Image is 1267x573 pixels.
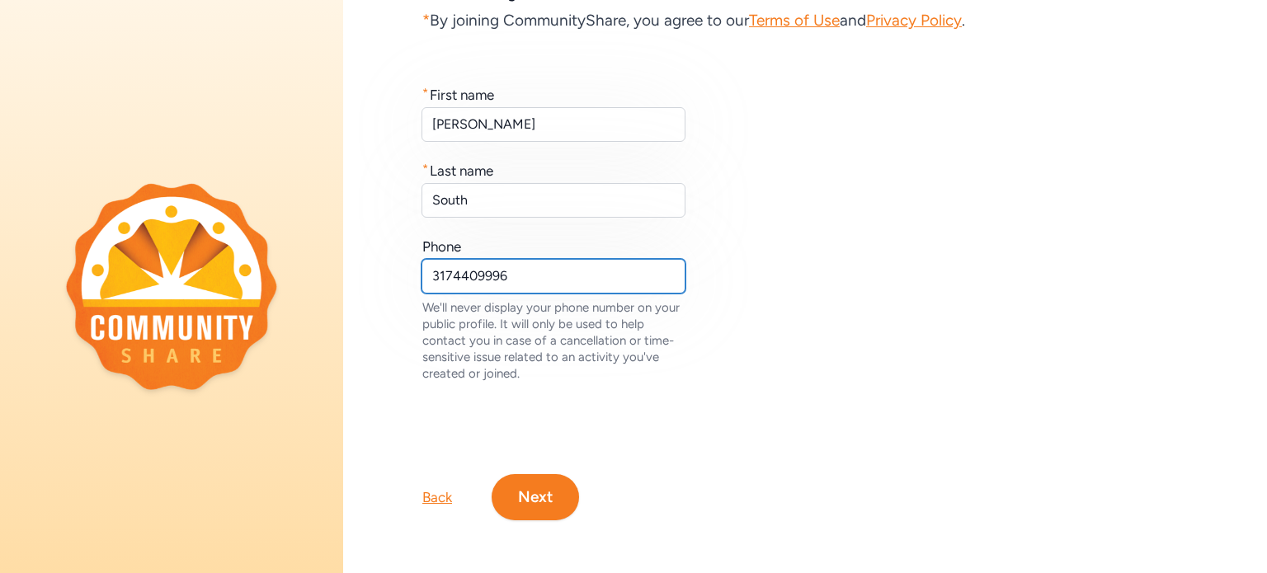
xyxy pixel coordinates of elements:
[866,11,962,30] a: Privacy Policy
[492,474,579,520] button: Next
[430,161,493,181] div: Last name
[422,487,452,507] div: Back
[422,299,686,382] div: We'll never display your phone number on your public profile. It will only be used to help contac...
[66,183,277,389] img: logo
[430,85,494,105] div: First name
[422,237,461,256] div: Phone
[422,259,685,294] input: (000) 000-0000
[422,9,1188,32] div: By joining CommunityShare, you agree to our and .
[749,11,840,30] a: Terms of Use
